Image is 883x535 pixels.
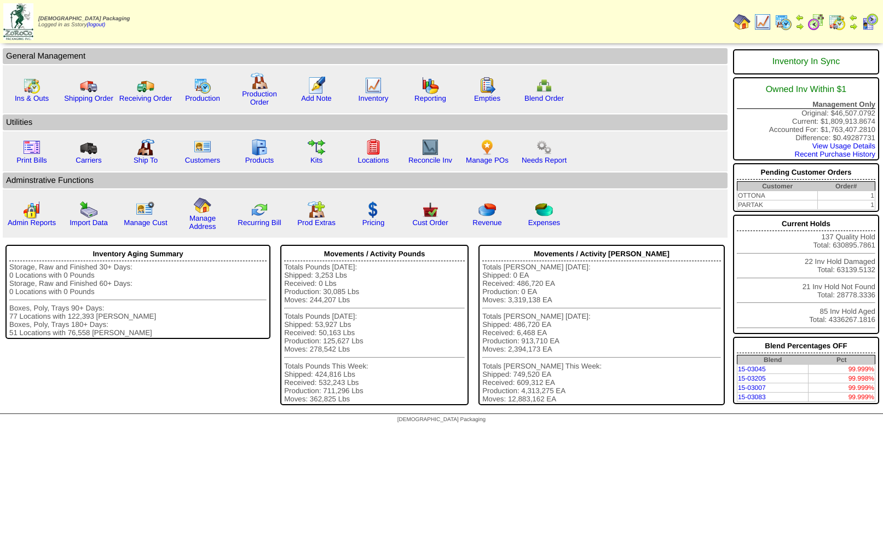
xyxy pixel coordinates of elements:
img: cabinet.gif [251,139,268,156]
a: Carriers [76,156,101,164]
th: Customer [737,182,817,191]
img: calendarprod.gif [775,13,792,31]
a: Pricing [362,218,385,227]
img: invoice2.gif [23,139,41,156]
td: 99.999% [809,365,875,374]
img: truck2.gif [137,77,154,94]
a: 15-03083 [738,393,766,401]
a: Recent Purchase History [795,150,875,158]
a: Inventory [359,94,389,102]
img: pie_chart.png [478,201,496,218]
img: workorder.gif [478,77,496,94]
div: Original: $46,507.0792 Current: $1,809,913.8674 Accounted For: $1,763,407.2810 Difference: $0.492... [733,77,879,160]
div: Inventory In Sync [737,51,875,72]
div: Inventory Aging Summary [9,247,267,261]
img: zoroco-logo-small.webp [3,3,33,40]
img: graph.gif [422,77,439,94]
img: workflow.png [535,139,553,156]
a: Ship To [134,156,158,164]
a: View Usage Details [812,142,875,150]
img: factory.gif [251,72,268,90]
img: line_graph2.gif [422,139,439,156]
th: Order# [817,182,875,191]
a: Reporting [414,94,446,102]
div: Totals Pounds [DATE]: Shipped: 3,253 Lbs Received: 0 Lbs Production: 30,085 Lbs Moves: 244,207 Lb... [284,263,465,403]
a: Manage Cust [124,218,167,227]
a: Manage POs [466,156,509,164]
a: Receiving Order [119,94,172,102]
img: cust_order.png [422,201,439,218]
a: 15-03205 [738,375,766,382]
div: Storage, Raw and Finished 30+ Days: 0 Locations with 0 Pounds Storage, Raw and Finished 60+ Days:... [9,263,267,337]
img: dollar.gif [365,201,382,218]
th: Blend [737,355,808,365]
img: po.png [478,139,496,156]
td: 99.998% [809,374,875,383]
a: Print Bills [16,156,47,164]
a: Import Data [70,218,108,227]
div: 137 Quality Hold Total: 630895.7861 22 Inv Hold Damaged Total: 63139.5132 21 Inv Hold Not Found T... [733,215,879,334]
span: [DEMOGRAPHIC_DATA] Packaging [38,16,130,22]
img: graph2.png [23,201,41,218]
img: calendarprod.gif [194,77,211,94]
td: PARTAK [737,200,817,210]
td: Utilities [3,114,728,130]
a: Locations [357,156,389,164]
img: calendarcustomer.gif [861,13,879,31]
td: General Management [3,48,728,64]
td: OTTONA [737,191,817,200]
a: (logout) [86,22,105,28]
th: Pct [809,355,875,365]
td: 1 [817,191,875,200]
a: Recurring Bill [238,218,281,227]
a: Revenue [472,218,501,227]
a: Manage Address [189,214,216,231]
a: Production [185,94,220,102]
a: 15-03007 [738,384,766,392]
img: arrowleft.gif [795,13,804,22]
img: line_graph.gif [365,77,382,94]
img: orders.gif [308,77,325,94]
a: Production Order [242,90,277,106]
a: Shipping Order [64,94,113,102]
img: calendarinout.gif [23,77,41,94]
span: Logged in as Sstory [38,16,130,28]
a: Needs Report [522,156,567,164]
img: workflow.gif [308,139,325,156]
div: Management Only [737,100,875,109]
a: Blend Order [524,94,564,102]
a: Add Note [301,94,332,102]
div: Current Holds [737,217,875,231]
a: Expenses [528,218,561,227]
img: home.gif [194,197,211,214]
img: truck.gif [80,77,97,94]
img: network.png [535,77,553,94]
a: Empties [474,94,500,102]
a: Prod Extras [297,218,336,227]
a: Ins & Outs [15,94,49,102]
a: Cust Order [412,218,448,227]
td: 99.999% [809,383,875,393]
img: prodextras.gif [308,201,325,218]
img: calendarblend.gif [807,13,825,31]
td: Adminstrative Functions [3,172,728,188]
a: Admin Reports [8,218,56,227]
span: [DEMOGRAPHIC_DATA] Packaging [397,417,486,423]
a: Kits [310,156,322,164]
a: 15-03045 [738,365,766,373]
div: Owned Inv Within $1 [737,79,875,100]
img: arrowleft.gif [849,13,858,22]
div: Movements / Activity [PERSON_NAME] [482,247,721,261]
img: truck3.gif [80,139,97,156]
img: factory2.gif [137,139,154,156]
img: line_graph.gif [754,13,771,31]
img: reconcile.gif [251,201,268,218]
img: arrowright.gif [849,22,858,31]
div: Movements / Activity Pounds [284,247,465,261]
a: Customers [185,156,220,164]
img: home.gif [733,13,751,31]
img: import.gif [80,201,97,218]
a: Products [245,156,274,164]
img: calendarinout.gif [828,13,846,31]
div: Pending Customer Orders [737,165,875,180]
